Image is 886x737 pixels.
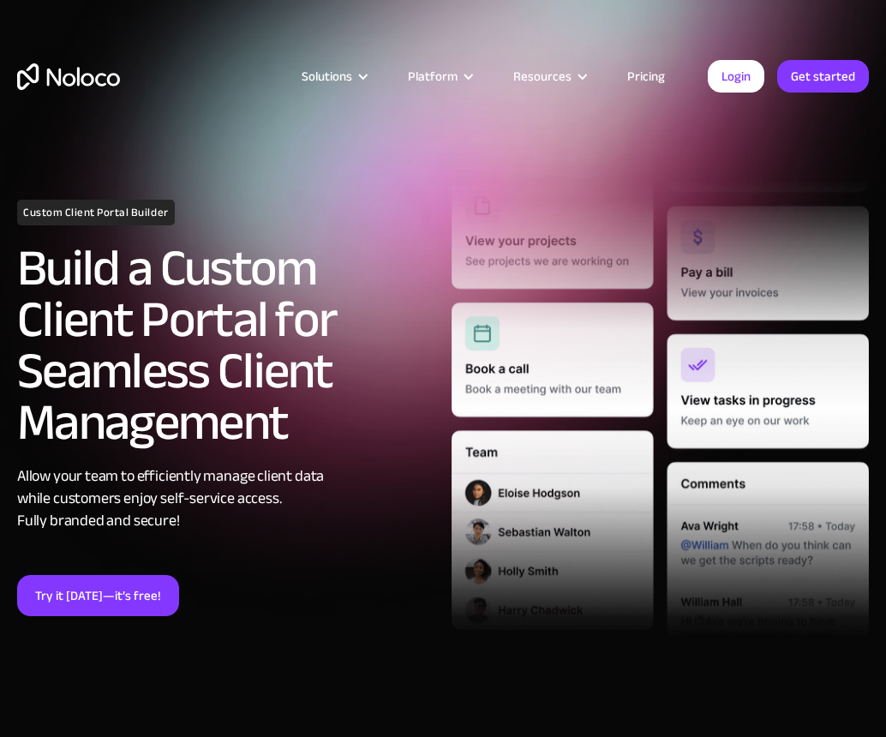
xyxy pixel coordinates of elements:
h1: Custom Client Portal Builder [17,200,175,225]
a: Pricing [606,65,686,87]
a: Login [708,60,764,93]
div: Resources [492,65,606,87]
div: Resources [513,65,572,87]
div: Solutions [280,65,386,87]
div: Solutions [302,65,352,87]
a: Get started [777,60,869,93]
div: Platform [386,65,492,87]
h2: Build a Custom Client Portal for Seamless Client Management [17,243,434,448]
a: home [17,63,120,90]
a: Try it [DATE]—it’s free! [17,575,179,616]
div: Allow your team to efficiently manage client data while customers enjoy self-service access. Full... [17,465,434,532]
div: Platform [408,65,458,87]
